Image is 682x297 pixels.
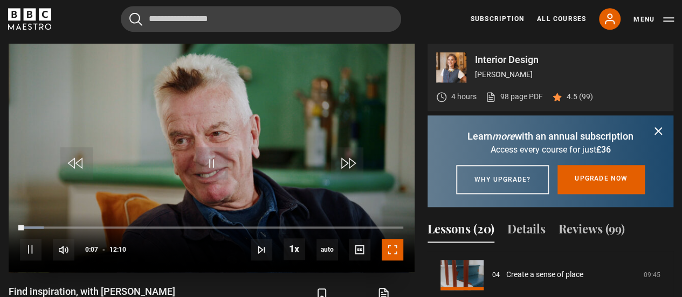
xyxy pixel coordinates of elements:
p: 4 hours [451,91,477,102]
svg: BBC Maestro [8,8,51,30]
p: Access every course for just [440,143,660,156]
button: Details [507,220,546,243]
button: Lessons (20) [428,220,494,243]
i: more [492,130,515,142]
button: Toggle navigation [633,14,674,25]
span: - [102,246,105,253]
button: Submit the search query [129,12,142,26]
button: Next Lesson [251,239,272,260]
span: 12:10 [109,240,126,259]
button: Fullscreen [382,239,403,260]
video-js: Video Player [9,44,415,272]
a: Create a sense of place [506,269,583,280]
span: 0:07 [85,240,98,259]
a: Upgrade now [557,165,645,194]
span: £36 [596,144,611,155]
p: 4.5 (99) [567,91,593,102]
p: Interior Design [475,55,665,65]
p: Learn with an annual subscription [440,129,660,143]
p: [PERSON_NAME] [475,69,665,80]
a: All Courses [537,14,586,24]
button: Captions [349,239,370,260]
span: auto [316,239,338,260]
button: Reviews (99) [559,220,625,243]
button: Playback Rate [284,238,305,260]
input: Search [121,6,401,32]
div: Current quality: 720p [316,239,338,260]
a: Subscription [471,14,524,24]
button: Pause [20,239,42,260]
a: 98 page PDF [485,91,543,102]
button: Mute [53,239,74,260]
a: Why upgrade? [456,165,549,194]
div: Progress Bar [20,226,403,229]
